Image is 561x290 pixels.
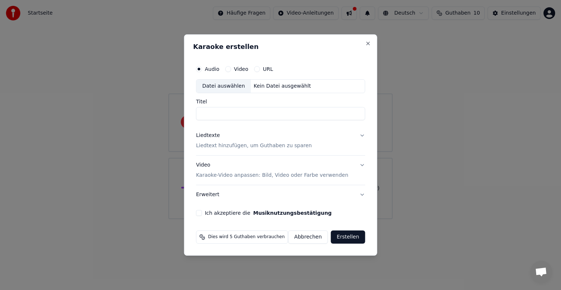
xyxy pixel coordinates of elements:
[196,132,220,139] div: Liedtexte
[193,43,368,50] h2: Karaoke erstellen
[251,83,314,90] div: Kein Datei ausgewählt
[196,80,251,93] div: Datei auswählen
[331,230,365,244] button: Erstellen
[234,66,248,72] label: Video
[196,156,365,185] button: VideoKaraoke-Video anpassen: Bild, Video oder Farbe verwenden
[253,210,332,215] button: Ich akzeptiere die
[196,185,365,204] button: Erweitert
[196,161,348,179] div: Video
[196,126,365,155] button: LiedtexteLiedtext hinzufügen, um Guthaben zu sparen
[208,234,285,240] span: Dies wird 5 Guthaben verbrauchen
[263,66,273,72] label: URL
[196,142,312,149] p: Liedtext hinzufügen, um Guthaben zu sparen
[196,172,348,179] p: Karaoke-Video anpassen: Bild, Video oder Farbe verwenden
[196,99,365,104] label: Titel
[288,230,328,244] button: Abbrechen
[205,66,220,72] label: Audio
[205,210,332,215] label: Ich akzeptiere die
